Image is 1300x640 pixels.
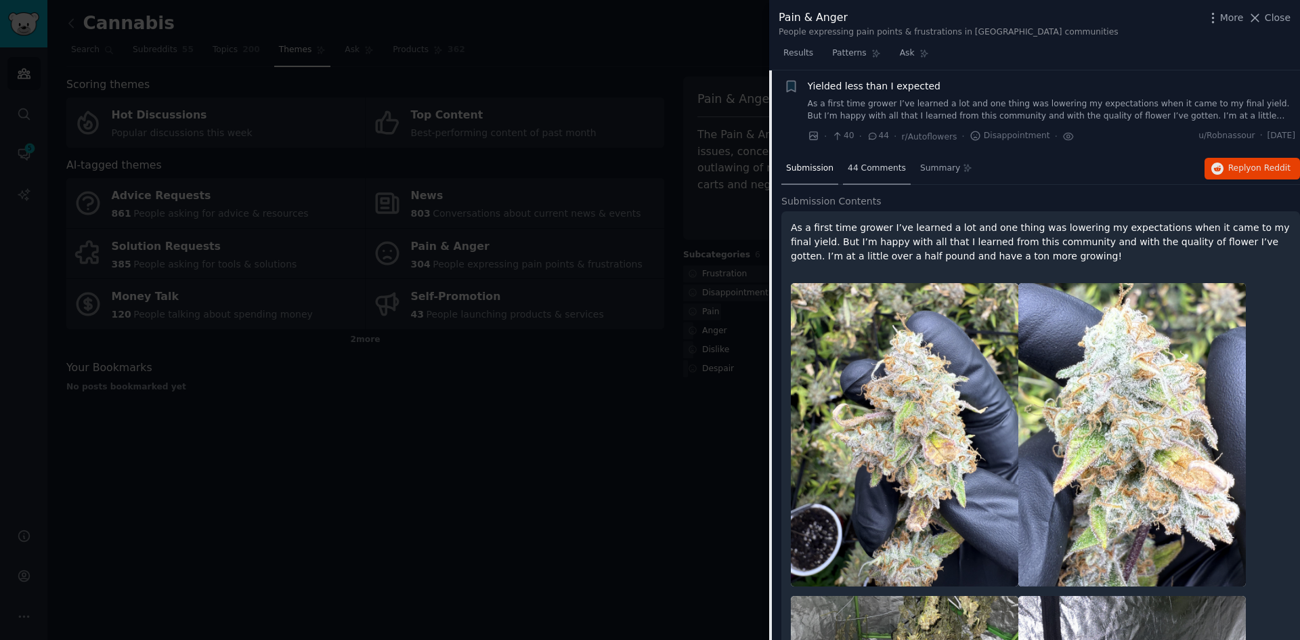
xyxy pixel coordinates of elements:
[831,130,854,142] span: 40
[808,79,941,93] a: Yielded less than I expected
[920,163,960,175] span: Summary
[791,283,1018,586] img: Yielded less than I expected
[895,43,934,70] a: Ask
[859,129,862,144] span: ·
[1265,11,1291,25] span: Close
[783,47,813,60] span: Results
[1267,130,1295,142] span: [DATE]
[1260,130,1263,142] span: ·
[902,132,957,142] span: r/Autoflowers
[1018,283,1246,586] img: Yielded less than I expected
[970,130,1050,142] span: Disappointment
[1220,11,1244,25] span: More
[779,9,1119,26] div: Pain & Anger
[786,163,833,175] span: Submission
[894,129,896,144] span: ·
[824,129,827,144] span: ·
[961,129,964,144] span: ·
[832,47,866,60] span: Patterns
[1248,11,1291,25] button: Close
[781,194,882,209] span: Submission Contents
[848,163,906,175] span: 44 Comments
[1206,11,1244,25] button: More
[1055,129,1058,144] span: ·
[827,43,885,70] a: Patterns
[900,47,915,60] span: Ask
[1251,163,1291,173] span: on Reddit
[779,43,818,70] a: Results
[779,26,1119,39] div: People expressing pain points & frustrations in [GEOGRAPHIC_DATA] communities
[1205,158,1300,179] button: Replyon Reddit
[867,130,889,142] span: 44
[791,221,1291,263] p: As a first time grower I’ve learned a lot and one thing was lowering my expectations when it came...
[1228,163,1291,175] span: Reply
[1198,130,1255,142] span: u/Robnassour
[808,98,1296,122] a: As a first time grower I’ve learned a lot and one thing was lowering my expectations when it came...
